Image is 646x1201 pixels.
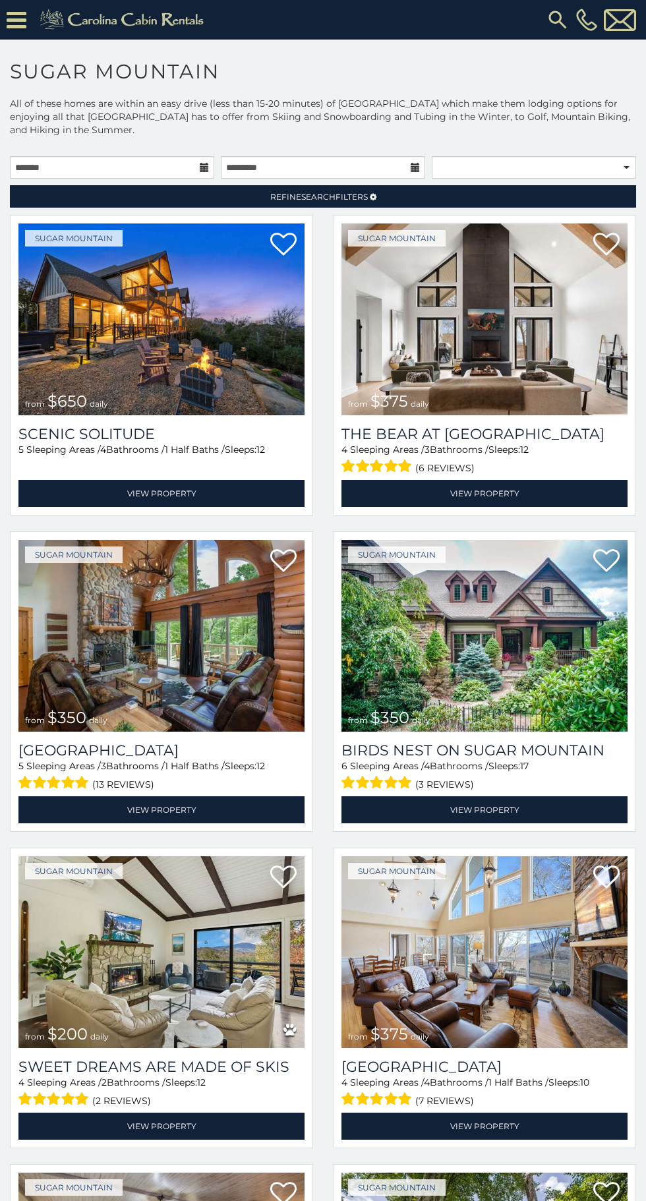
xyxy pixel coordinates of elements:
span: (3 reviews) [415,776,474,793]
a: Scenic Solitude [18,425,305,443]
span: $650 [47,392,87,411]
span: daily [89,715,107,725]
a: Add to favorites [270,864,297,892]
img: Little Sugar Haven [341,856,628,1048]
h3: Grouse Moor Lodge [18,742,305,759]
span: 12 [256,444,265,455]
a: View Property [341,796,628,823]
a: Sugar Mountain [348,863,446,879]
a: Grouse Moor Lodge from $350 daily [18,540,305,732]
span: 3 [425,444,430,455]
span: $350 [47,708,86,727]
span: $375 [370,392,408,411]
span: daily [411,1032,429,1041]
span: 4 [341,444,347,455]
a: Add to favorites [270,231,297,259]
a: Scenic Solitude from $650 daily [18,223,305,415]
span: $350 [370,708,409,727]
span: from [348,399,368,409]
a: The Bear At Sugar Mountain from $375 daily [341,223,628,415]
span: (6 reviews) [415,459,475,477]
span: (13 reviews) [92,776,154,793]
a: Sweet Dreams Are Made Of Skis [18,1058,305,1076]
a: Sweet Dreams Are Made Of Skis from $200 daily [18,856,305,1048]
span: from [348,715,368,725]
a: Sugar Mountain [348,230,446,247]
span: (7 reviews) [415,1092,474,1109]
span: $200 [47,1024,88,1043]
span: daily [411,399,429,409]
a: View Property [341,480,628,507]
div: Sleeping Areas / Bathrooms / Sleeps: [18,443,305,477]
img: search-regular.svg [546,8,570,32]
span: daily [90,1032,109,1041]
span: 1 Half Baths / [165,760,225,772]
a: View Property [18,1113,305,1140]
a: Sugar Mountain [25,546,123,563]
div: Sleeping Areas / Bathrooms / Sleeps: [341,759,628,793]
a: Sugar Mountain [348,1179,446,1196]
img: The Bear At Sugar Mountain [341,223,628,415]
a: [PHONE_NUMBER] [573,9,601,31]
img: Birds Nest On Sugar Mountain [341,540,628,732]
a: The Bear At [GEOGRAPHIC_DATA] [341,425,628,443]
a: View Property [18,796,305,823]
span: 12 [520,444,529,455]
a: Little Sugar Haven from $375 daily [341,856,628,1048]
span: 5 [18,444,24,455]
span: 4 [18,1076,24,1088]
span: 17 [520,760,529,772]
a: Birds Nest On Sugar Mountain from $350 daily [341,540,628,732]
a: Sugar Mountain [25,230,123,247]
h3: The Bear At Sugar Mountain [341,425,628,443]
span: from [25,1032,45,1041]
span: 12 [256,760,265,772]
span: (2 reviews) [92,1092,151,1109]
div: Sleeping Areas / Bathrooms / Sleeps: [341,1076,628,1109]
img: Sweet Dreams Are Made Of Skis [18,856,305,1048]
a: Sugar Mountain [25,1179,123,1196]
span: from [25,715,45,725]
span: 4 [424,760,430,772]
a: [GEOGRAPHIC_DATA] [341,1058,628,1076]
span: 3 [101,760,106,772]
a: View Property [341,1113,628,1140]
span: 4 [100,444,106,455]
span: Search [301,192,336,202]
a: Sugar Mountain [25,863,123,879]
img: Scenic Solitude [18,223,305,415]
span: daily [90,399,108,409]
a: Add to favorites [593,864,620,892]
span: 10 [580,1076,589,1088]
a: Add to favorites [593,231,620,259]
span: daily [412,715,430,725]
div: Sleeping Areas / Bathrooms / Sleeps: [18,759,305,793]
a: Sugar Mountain [348,546,446,563]
span: 1 Half Baths / [165,444,225,455]
div: Sleeping Areas / Bathrooms / Sleeps: [18,1076,305,1109]
a: Add to favorites [593,548,620,575]
span: 12 [197,1076,206,1088]
a: RefineSearchFilters [10,185,636,208]
span: 4 [424,1076,430,1088]
span: from [25,399,45,409]
a: View Property [18,480,305,507]
img: Grouse Moor Lodge [18,540,305,732]
img: Khaki-logo.png [33,7,215,33]
span: Refine Filters [270,192,368,202]
span: 4 [341,1076,347,1088]
div: Sleeping Areas / Bathrooms / Sleeps: [341,443,628,477]
a: [GEOGRAPHIC_DATA] [18,742,305,759]
span: from [348,1032,368,1041]
h3: Little Sugar Haven [341,1058,628,1076]
a: Birds Nest On Sugar Mountain [341,742,628,759]
span: 1 Half Baths / [488,1076,548,1088]
span: 6 [341,760,347,772]
span: 2 [102,1076,107,1088]
a: Add to favorites [270,548,297,575]
span: 5 [18,760,24,772]
span: $375 [370,1024,408,1043]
